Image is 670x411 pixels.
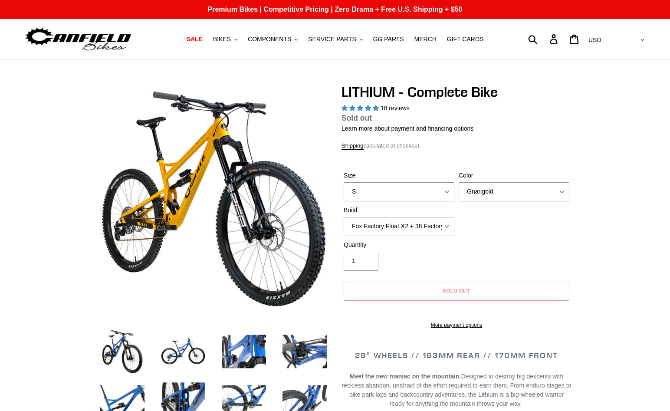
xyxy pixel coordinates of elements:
[187,36,203,43] span: SALE
[213,36,231,43] span: BIKES
[533,30,555,49] input: Search
[344,206,454,215] label: Build
[248,36,291,43] span: COMPONENTS
[159,328,207,375] img: Load image into Gallery viewer, LITHIUM - Complete Bike
[381,105,410,112] span: 18 reviews
[344,240,454,250] label: Quantity
[342,114,372,122] span: Sold out
[281,328,328,375] img: Load image into Gallery viewer, LITHIUM - Complete Bike
[414,36,437,43] span: MERCH
[355,350,558,360] span: 29" WHEELS // 163mm REAR // 170mm FRONT
[443,287,470,294] span: Sold out
[99,328,146,375] img: Load image into Gallery viewer, LITHIUM - Complete Bike
[344,282,569,301] button: Sold out
[24,26,132,53] img: Canfield Bikes
[182,33,207,45] a: SALE
[443,33,488,45] a: GIFT CARDS
[220,328,268,375] img: Load image into Gallery viewer, LITHIUM - Complete Bike
[344,171,454,180] label: Size
[350,373,461,380] b: Meet the new maniac on the mountain.
[459,171,569,180] label: Color
[342,125,473,132] a: Learn more about payment and financing options
[342,105,381,112] span: 5.00 stars
[243,33,302,45] button: COMPONENTS
[520,400,522,407] span: .
[369,33,408,45] a: GG PARTS
[349,382,571,407] span: From enduro stages to bike park laps and backcountry adventures, the Lithium is a big-wheeled war...
[410,33,441,45] a: MERCH
[344,321,569,329] a: More payment options
[342,142,364,150] a: Shipping
[342,84,571,100] h1: LITHIUM - Complete Bike
[308,36,356,43] span: SERVICE PARTS
[209,33,242,45] button: BIKES
[342,373,571,407] span: Designed to destroy big descents with reckless abandon, unafraid of the effort required to earn t...
[447,36,484,43] span: GIFT CARDS
[373,36,404,43] span: GG PARTS
[342,141,571,150] div: calculated at checkout.
[304,33,367,45] button: SERVICE PARTS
